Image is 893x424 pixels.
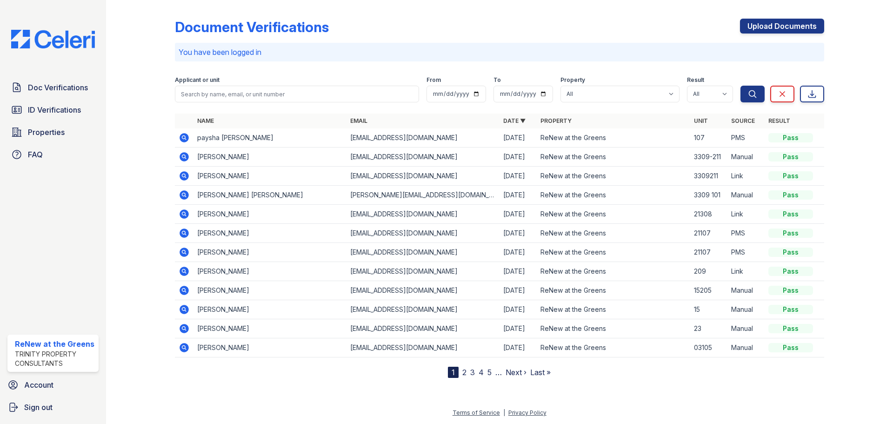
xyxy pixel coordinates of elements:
[7,145,99,164] a: FAQ
[24,379,53,390] span: Account
[537,281,690,300] td: ReNew at the Greens
[768,229,813,238] div: Pass
[4,376,102,394] a: Account
[537,262,690,281] td: ReNew at the Greens
[500,243,537,262] td: [DATE]
[854,387,884,415] iframe: chat widget
[690,148,727,167] td: 3309-211
[470,368,475,377] a: 3
[193,205,347,224] td: [PERSON_NAME]
[197,117,214,124] a: Name
[727,224,765,243] td: PMS
[690,186,727,205] td: 3309 101
[462,368,466,377] a: 2
[193,319,347,338] td: [PERSON_NAME]
[479,368,484,377] a: 4
[727,262,765,281] td: Link
[537,148,690,167] td: ReNew at the Greens
[768,171,813,181] div: Pass
[690,338,727,357] td: 03105
[500,148,537,167] td: [DATE]
[537,300,690,319] td: ReNew at the Greens
[727,186,765,205] td: Manual
[503,409,505,416] div: |
[193,128,347,148] td: paysha [PERSON_NAME]
[768,117,790,124] a: Result
[175,86,419,102] input: Search by name, email, or unit number
[193,224,347,243] td: [PERSON_NAME]
[690,243,727,262] td: 21107
[15,350,95,368] div: Trinity Property Consultants
[508,409,546,416] a: Privacy Policy
[537,319,690,338] td: ReNew at the Greens
[193,186,347,205] td: [PERSON_NAME] [PERSON_NAME]
[24,402,53,413] span: Sign out
[690,128,727,148] td: 107
[350,117,367,124] a: Email
[727,319,765,338] td: Manual
[768,343,813,352] div: Pass
[500,224,537,243] td: [DATE]
[347,243,500,262] td: [EMAIL_ADDRESS][DOMAIN_NAME]
[740,19,824,34] a: Upload Documents
[727,281,765,300] td: Manual
[768,286,813,295] div: Pass
[537,186,690,205] td: ReNew at the Greens
[727,300,765,319] td: Manual
[500,186,537,205] td: [DATE]
[495,367,502,378] span: …
[347,186,500,205] td: [PERSON_NAME][EMAIL_ADDRESS][DOMAIN_NAME]
[493,76,501,84] label: To
[560,76,585,84] label: Property
[500,167,537,186] td: [DATE]
[503,117,526,124] a: Date ▼
[727,205,765,224] td: Link
[690,319,727,338] td: 23
[347,128,500,148] td: [EMAIL_ADDRESS][DOMAIN_NAME]
[537,167,690,186] td: ReNew at the Greens
[768,190,813,200] div: Pass
[193,167,347,186] td: [PERSON_NAME]
[506,368,526,377] a: Next ›
[768,209,813,219] div: Pass
[537,128,690,148] td: ReNew at the Greens
[727,148,765,167] td: Manual
[193,300,347,319] td: [PERSON_NAME]
[28,149,43,160] span: FAQ
[690,224,727,243] td: 21107
[500,338,537,357] td: [DATE]
[347,300,500,319] td: [EMAIL_ADDRESS][DOMAIN_NAME]
[768,248,813,257] div: Pass
[500,205,537,224] td: [DATE]
[500,262,537,281] td: [DATE]
[175,76,220,84] label: Applicant or unit
[7,101,99,119] a: ID Verifications
[175,19,329,35] div: Document Verifications
[28,127,65,138] span: Properties
[537,224,690,243] td: ReNew at the Greens
[28,82,88,93] span: Doc Verifications
[347,262,500,281] td: [EMAIL_ADDRESS][DOMAIN_NAME]
[487,368,492,377] a: 5
[347,281,500,300] td: [EMAIL_ADDRESS][DOMAIN_NAME]
[690,167,727,186] td: 3309211
[537,243,690,262] td: ReNew at the Greens
[768,267,813,276] div: Pass
[727,128,765,148] td: PMS
[193,262,347,281] td: [PERSON_NAME]
[4,398,102,417] a: Sign out
[727,338,765,357] td: Manual
[427,76,441,84] label: From
[768,324,813,333] div: Pass
[28,104,81,115] span: ID Verifications
[687,76,704,84] label: Result
[448,367,459,378] div: 1
[530,368,551,377] a: Last »
[690,300,727,319] td: 15
[4,30,102,48] img: CE_Logo_Blue-a8612792a0a2168367f1c8372b55b34899dd931a85d93a1a3d3e32e68fde9ad4.png
[193,148,347,167] td: [PERSON_NAME]
[193,243,347,262] td: [PERSON_NAME]
[347,338,500,357] td: [EMAIL_ADDRESS][DOMAIN_NAME]
[15,338,95,350] div: ReNew at the Greens
[347,224,500,243] td: [EMAIL_ADDRESS][DOMAIN_NAME]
